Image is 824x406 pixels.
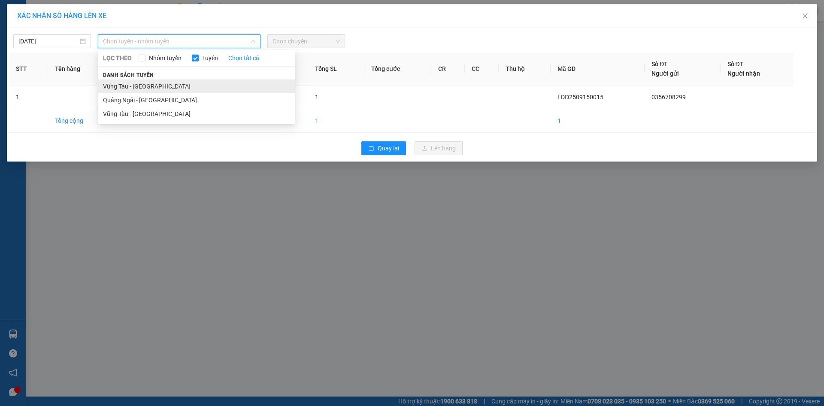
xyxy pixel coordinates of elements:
th: Tổng SL [308,52,364,85]
span: Số ĐT [727,61,744,67]
span: down [251,39,256,44]
th: Tên hàng [48,52,114,85]
button: rollbackQuay lại [361,141,406,155]
li: Vũng Tàu - [GEOGRAPHIC_DATA] [98,107,295,121]
span: Danh sách tuyến [98,71,159,79]
strong: [PERSON_NAME] ([GEOGRAPHIC_DATA]) [24,13,142,36]
td: Tổng cộng [48,109,114,133]
button: uploadLên hàng [415,141,463,155]
span: Tuyến [199,53,221,63]
span: Chọn tuyến - nhóm tuyến [103,35,255,48]
td: 1 [9,85,48,109]
span: rollback [368,145,374,152]
strong: Tổng đài hỗ trợ: 0914 113 973 - 0982 113 973 - 0919 113 973 - [26,37,140,54]
span: Người gửi [651,70,679,77]
strong: 0978 771155 - 0975 77 1155 [39,55,127,63]
th: CR [431,52,465,85]
li: Vũng Tàu - [GEOGRAPHIC_DATA] [98,79,295,93]
input: 15/09/2025 [18,37,78,46]
li: Quảng Ngãi - [GEOGRAPHIC_DATA] [98,93,295,107]
td: 1 [551,109,645,133]
th: Mã GD [551,52,645,85]
td: 1 [308,109,364,133]
a: Chọn tất cả [228,53,259,63]
span: Quay lại [378,143,399,153]
th: CC [465,52,499,85]
span: LDĐ2509150015 [557,94,603,101]
span: LỌC THEO [103,53,132,63]
img: logo [4,6,22,46]
span: Số ĐT [651,61,668,67]
span: Nhóm tuyến [145,53,185,63]
button: Close [793,4,817,28]
span: 1 [315,94,318,101]
th: Thu hộ [499,52,551,85]
span: XÁC NHẬN SỐ HÀNG LÊN XE [17,12,106,20]
th: STT [9,52,48,85]
th: Tổng cước [364,52,431,85]
span: 0356708299 [651,94,686,101]
strong: Công ty TNHH DVVT Văn Vinh 76 [4,49,22,106]
span: Chọn chuyến [273,35,340,48]
span: Người nhận [727,70,760,77]
span: close [802,12,809,19]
